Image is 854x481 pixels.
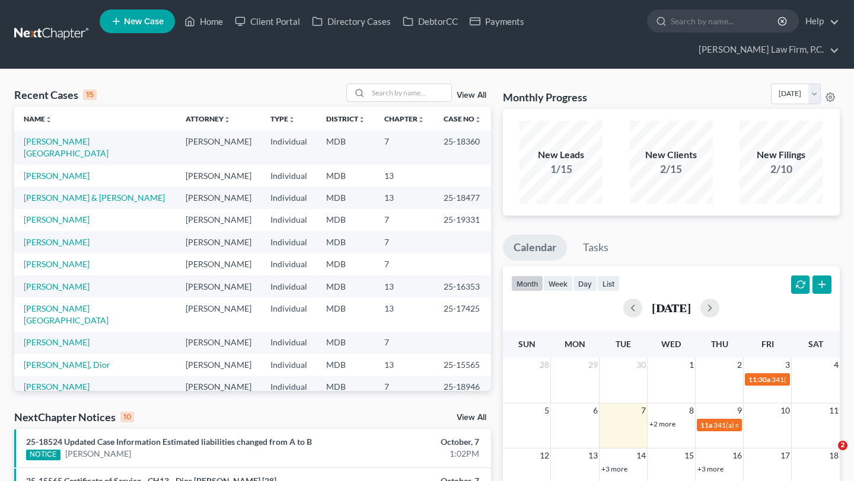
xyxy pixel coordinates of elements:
button: week [543,275,573,291]
span: 5 [543,403,550,418]
td: Individual [261,354,317,376]
a: Directory Cases [306,11,397,32]
td: [PERSON_NAME] [176,130,261,164]
a: Case Nounfold_more [444,114,482,123]
a: [PERSON_NAME][GEOGRAPHIC_DATA] [24,136,109,158]
i: unfold_more [45,116,52,123]
a: [PERSON_NAME] [24,171,90,181]
div: 15 [83,89,97,100]
td: 13 [375,275,434,297]
span: Sat [808,339,823,349]
td: MDB [317,165,375,187]
div: 10 [120,412,134,422]
h3: Monthly Progress [503,90,587,104]
td: [PERSON_NAME] [176,376,261,398]
span: Mon [565,339,585,349]
td: [PERSON_NAME] [176,165,261,187]
div: 1:02PM [336,448,479,460]
span: 28 [538,358,550,372]
button: day [573,275,597,291]
td: Individual [261,297,317,331]
span: Fri [761,339,774,349]
div: Recent Cases [14,88,97,102]
i: unfold_more [474,116,482,123]
span: 9 [736,403,743,418]
td: Individual [261,332,317,354]
button: list [597,275,620,291]
td: 25-18360 [434,130,491,164]
span: Wed [661,339,681,349]
td: Individual [261,275,317,297]
span: 2 [736,358,743,372]
td: 25-18477 [434,187,491,209]
span: 6 [592,403,599,418]
td: [PERSON_NAME] [176,187,261,209]
a: Attorneyunfold_more [186,114,231,123]
td: 7 [375,253,434,275]
td: 13 [375,354,434,376]
a: Home [179,11,229,32]
span: 8 [688,403,695,418]
td: 7 [375,231,434,253]
a: [PERSON_NAME][GEOGRAPHIC_DATA] [24,303,109,325]
i: unfold_more [288,116,295,123]
td: MDB [317,253,375,275]
td: Individual [261,253,317,275]
iframe: Intercom live chat [814,441,842,469]
input: Search by name... [368,84,451,101]
a: Districtunfold_more [326,114,365,123]
div: NOTICE [26,450,60,460]
td: Individual [261,130,317,164]
span: 2 [838,441,847,450]
a: [PERSON_NAME] [24,259,90,269]
td: [PERSON_NAME] [176,354,261,376]
td: Individual [261,209,317,231]
td: Individual [261,376,317,398]
td: MDB [317,354,375,376]
input: Search by name... [671,10,779,32]
td: MDB [317,376,375,398]
div: 2/15 [630,162,713,177]
span: New Case [124,17,164,26]
span: 13 [587,448,599,463]
i: unfold_more [358,116,365,123]
a: Nameunfold_more [24,114,52,123]
span: 30 [635,358,647,372]
td: [PERSON_NAME] [176,275,261,297]
div: New Clients [630,148,713,162]
a: View All [457,91,486,100]
i: unfold_more [224,116,231,123]
td: 13 [375,187,434,209]
td: 25-17425 [434,297,491,331]
td: [PERSON_NAME] [176,231,261,253]
a: [PERSON_NAME] [24,214,90,225]
h2: [DATE] [652,302,691,314]
td: Individual [261,165,317,187]
div: New Leads [520,148,603,162]
div: NextChapter Notices [14,410,134,424]
span: 11:30a [748,375,770,384]
span: 14 [635,448,647,463]
a: Payments [464,11,530,32]
div: 1/15 [520,162,603,177]
a: Tasks [572,235,619,261]
td: MDB [317,332,375,354]
div: October, 7 [336,436,479,448]
td: 13 [375,165,434,187]
span: 11a [700,421,712,429]
td: 25-18946 [434,376,491,398]
td: [PERSON_NAME] [176,332,261,354]
span: 341(a) meeting for [PERSON_NAME] [713,421,828,429]
span: 17 [779,448,791,463]
td: [PERSON_NAME] [176,297,261,331]
td: MDB [317,231,375,253]
i: unfold_more [418,116,425,123]
div: New Filings [740,148,823,162]
span: Thu [711,339,728,349]
span: 16 [731,448,743,463]
span: 7 [640,403,647,418]
td: 7 [375,130,434,164]
a: Chapterunfold_more [384,114,425,123]
a: 25-18524 Updated Case Information Estimated liabilities changed from A to B [26,437,312,447]
td: [PERSON_NAME] [176,253,261,275]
